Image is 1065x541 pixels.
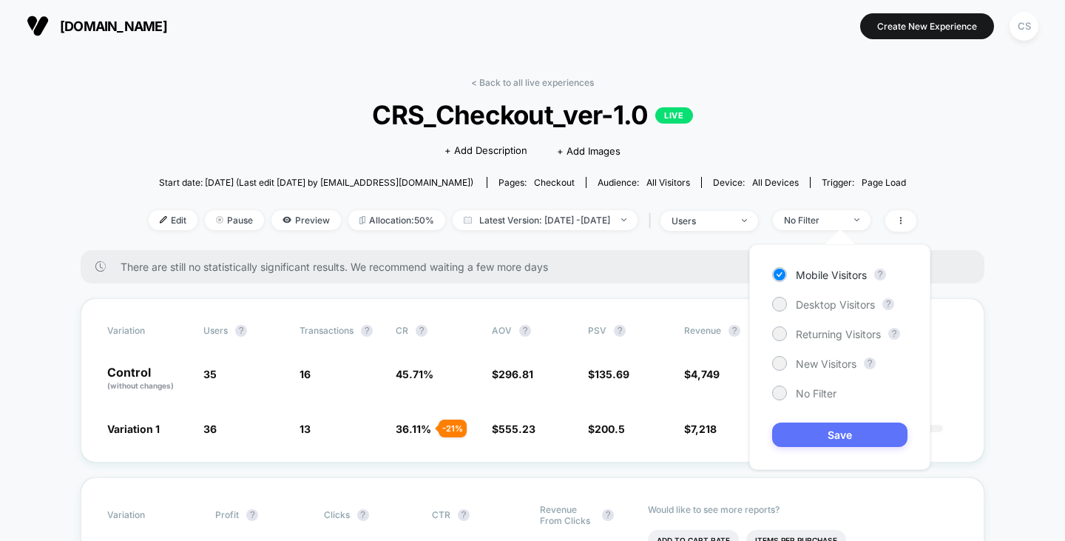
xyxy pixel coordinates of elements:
[498,177,575,188] div: Pages:
[595,423,625,435] span: 200.5
[598,177,690,188] div: Audience:
[854,218,859,221] img: end
[519,325,531,337] button: ?
[742,219,747,222] img: end
[300,325,354,336] span: Transactions
[439,420,467,437] div: - 21 %
[796,357,856,370] span: New Visitors
[492,325,512,336] span: AOV
[300,423,311,435] span: 13
[874,269,886,280] button: ?
[621,218,626,221] img: end
[22,14,172,38] button: [DOMAIN_NAME]
[588,423,625,435] span: $
[822,177,906,188] div: Trigger:
[492,368,533,380] span: $
[107,366,189,392] p: Control
[107,504,189,526] span: Variation
[796,269,867,281] span: Mobile Visitors
[149,210,197,230] span: Edit
[432,509,450,520] span: CTR
[648,504,958,515] p: Would like to see more reports?
[453,210,638,230] span: Latest Version: [DATE] - [DATE]
[27,15,49,37] img: Visually logo
[159,177,473,188] span: Start date: [DATE] (Last edit [DATE] by [EMAIL_ADDRESS][DOMAIN_NAME])
[357,509,369,521] button: ?
[396,325,408,336] span: CR
[684,423,717,435] span: $
[416,325,427,337] button: ?
[107,423,160,435] span: Variation 1
[396,368,433,380] span: 45.71 %
[684,368,720,380] span: $
[359,216,365,224] img: rebalance
[203,325,228,336] span: users
[60,19,167,34] span: [DOMAIN_NAME]
[864,357,876,369] button: ?
[361,325,373,337] button: ?
[888,328,900,340] button: ?
[701,177,810,188] span: Device:
[444,144,527,158] span: + Add Description
[534,177,575,188] span: checkout
[882,298,894,310] button: ?
[796,298,875,311] span: Desktop Visitors
[492,423,535,435] span: $
[728,325,740,337] button: ?
[784,215,843,226] div: No Filter
[588,325,606,336] span: PSV
[464,216,472,224] img: calendar
[498,423,535,435] span: 555.23
[107,381,174,390] span: (without changes)
[498,368,533,380] span: 296.81
[203,368,217,380] span: 35
[540,504,595,526] span: Revenue From Clicks
[215,509,239,520] span: Profit
[691,423,717,435] span: 7,218
[107,325,189,337] span: Variation
[471,77,594,88] a: < Back to all live experiences
[246,509,258,521] button: ?
[458,509,470,521] button: ?
[684,325,721,336] span: Revenue
[672,215,731,226] div: users
[121,261,955,273] span: There are still no statistically significant results. We recommend waiting a few more days
[235,325,247,337] button: ?
[595,368,629,380] span: 135.69
[203,423,217,435] span: 36
[205,210,264,230] span: Pause
[796,387,836,400] span: No Filter
[396,423,431,435] span: 36.11 %
[602,509,614,521] button: ?
[772,423,907,447] button: Save
[1005,11,1043,41] button: CS
[646,177,690,188] span: All Visitors
[614,325,626,337] button: ?
[187,99,878,130] span: CRS_Checkout_ver-1.0
[324,509,350,520] span: Clicks
[860,13,994,39] button: Create New Experience
[655,107,692,124] p: LIVE
[796,328,881,340] span: Returning Visitors
[752,177,799,188] span: all devices
[588,368,629,380] span: $
[691,368,720,380] span: 4,749
[1010,12,1038,41] div: CS
[271,210,341,230] span: Preview
[300,368,311,380] span: 16
[557,145,621,157] span: + Add Images
[862,177,906,188] span: Page Load
[160,216,167,224] img: edit
[216,216,223,224] img: end
[645,210,660,232] span: |
[348,210,445,230] span: Allocation: 50%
